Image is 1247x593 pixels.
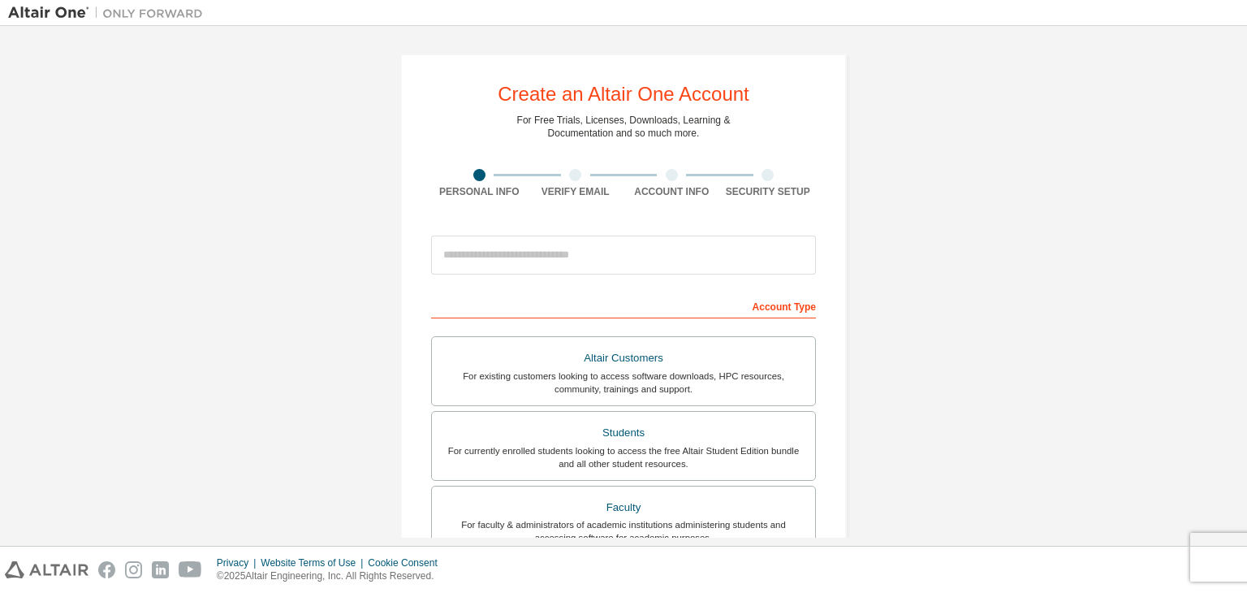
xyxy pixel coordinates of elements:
[152,561,169,578] img: linkedin.svg
[517,114,731,140] div: For Free Trials, Licenses, Downloads, Learning & Documentation and so much more.
[442,422,805,444] div: Students
[368,556,447,569] div: Cookie Consent
[442,444,805,470] div: For currently enrolled students looking to access the free Altair Student Edition bundle and all ...
[442,347,805,370] div: Altair Customers
[431,185,528,198] div: Personal Info
[261,556,368,569] div: Website Terms of Use
[217,569,447,583] p: © 2025 Altair Engineering, Inc. All Rights Reserved.
[442,370,805,396] div: For existing customers looking to access software downloads, HPC resources, community, trainings ...
[8,5,211,21] img: Altair One
[442,518,805,544] div: For faculty & administrators of academic institutions administering students and accessing softwa...
[498,84,749,104] div: Create an Altair One Account
[623,185,720,198] div: Account Info
[5,561,88,578] img: altair_logo.svg
[179,561,202,578] img: youtube.svg
[442,496,805,519] div: Faculty
[431,292,816,318] div: Account Type
[528,185,624,198] div: Verify Email
[98,561,115,578] img: facebook.svg
[125,561,142,578] img: instagram.svg
[217,556,261,569] div: Privacy
[720,185,817,198] div: Security Setup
